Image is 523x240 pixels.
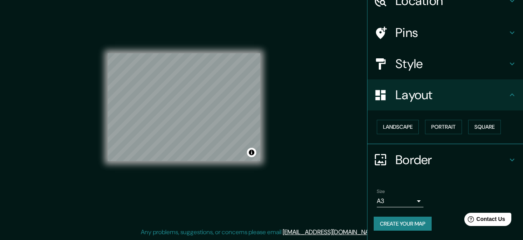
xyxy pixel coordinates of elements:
[395,56,507,72] h4: Style
[374,217,432,231] button: Create your map
[283,228,379,236] a: [EMAIL_ADDRESS][DOMAIN_NAME]
[247,148,256,157] button: Toggle attribution
[108,53,260,161] canvas: Map
[377,195,423,207] div: A3
[468,120,501,134] button: Square
[377,188,385,194] label: Size
[367,17,523,48] div: Pins
[367,79,523,110] div: Layout
[395,87,507,103] h4: Layout
[367,48,523,79] div: Style
[395,152,507,168] h4: Border
[425,120,462,134] button: Portrait
[454,210,514,231] iframe: Help widget launcher
[141,228,380,237] p: Any problems, suggestions, or concerns please email .
[377,120,419,134] button: Landscape
[367,144,523,175] div: Border
[395,25,507,40] h4: Pins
